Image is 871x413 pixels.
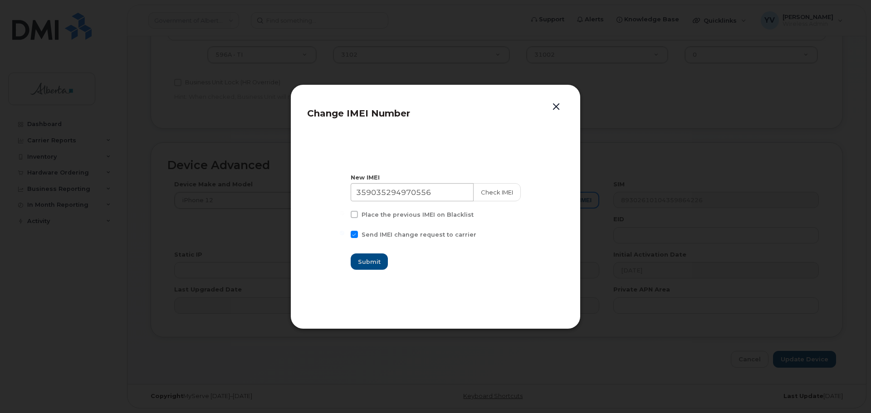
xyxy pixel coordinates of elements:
span: Change IMEI Number [307,108,410,119]
div: New IMEI [351,173,521,182]
input: Send IMEI change request to carrier [340,231,344,235]
button: Submit [351,253,388,270]
input: Place the previous IMEI on Blacklist [340,211,344,215]
span: Place the previous IMEI on Blacklist [362,211,474,218]
button: Check IMEI [473,183,521,201]
span: Send IMEI change request to carrier [362,231,476,238]
span: Submit [358,258,381,266]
